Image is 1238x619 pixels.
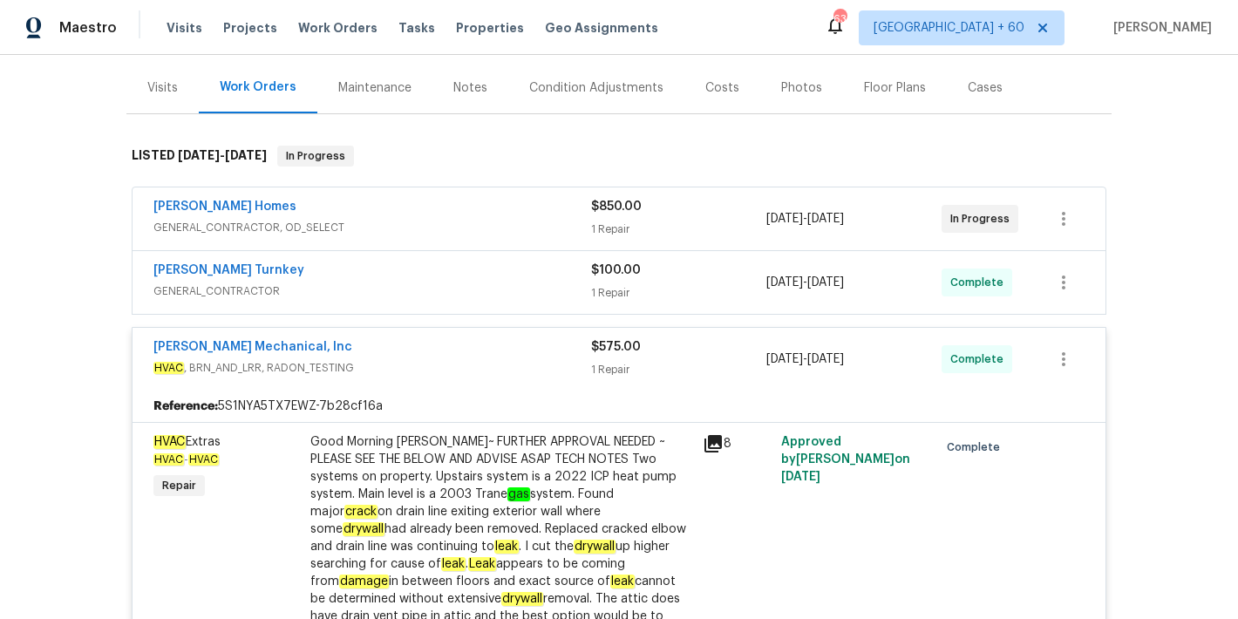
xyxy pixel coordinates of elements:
em: drywall [574,540,616,554]
a: [PERSON_NAME] Turnkey [153,264,304,276]
span: Tasks [398,22,435,34]
em: damage [339,575,389,588]
div: 8 [703,433,771,454]
span: $575.00 [591,341,641,353]
span: Repair [155,477,203,494]
span: Complete [950,274,1010,291]
h6: LISTED [132,146,267,167]
span: Projects [223,19,277,37]
span: [PERSON_NAME] [1106,19,1212,37]
span: [DATE] [766,276,803,289]
span: $850.00 [591,201,642,213]
span: [DATE] [766,213,803,225]
div: 1 Repair [591,361,766,378]
span: - [766,350,844,368]
span: , BRN_AND_LRR, RADON_TESTING [153,359,591,377]
span: - [766,274,844,291]
div: 5S1NYA5TX7EWZ-7b28cf16a [133,391,1105,422]
span: - [766,210,844,228]
span: Visits [167,19,202,37]
span: [DATE] [766,353,803,365]
em: Leak [468,557,496,571]
div: 1 Repair [591,221,766,238]
div: Cases [968,79,1003,97]
span: Approved by [PERSON_NAME] on [781,436,910,483]
span: GENERAL_CONTRACTOR [153,282,591,300]
span: - [153,454,219,465]
span: [DATE] [807,276,844,289]
span: Complete [947,439,1007,456]
em: drywall [501,592,543,606]
a: [PERSON_NAME] Mechanical, Inc [153,341,352,353]
div: Visits [147,79,178,97]
div: Maintenance [338,79,412,97]
span: [GEOGRAPHIC_DATA] + 60 [874,19,1024,37]
em: gas [507,487,530,501]
span: Work Orders [298,19,378,37]
a: [PERSON_NAME] Homes [153,201,296,213]
span: - [178,149,267,161]
em: leak [441,557,466,571]
span: In Progress [279,147,352,165]
em: HVAC [188,453,219,466]
span: In Progress [950,210,1017,228]
span: Properties [456,19,524,37]
span: $100.00 [591,264,641,276]
div: Notes [453,79,487,97]
em: leak [610,575,635,588]
em: HVAC [153,453,184,466]
span: Complete [950,350,1010,368]
span: GENERAL_CONTRACTOR, OD_SELECT [153,219,591,236]
em: crack [344,505,378,519]
span: [DATE] [807,353,844,365]
b: Reference: [153,398,218,415]
em: drywall [343,522,384,536]
span: [DATE] [178,149,220,161]
span: Maestro [59,19,117,37]
span: Geo Assignments [545,19,658,37]
div: Photos [781,79,822,97]
span: [DATE] [807,213,844,225]
span: [DATE] [225,149,267,161]
div: 1 Repair [591,284,766,302]
span: [DATE] [781,471,820,483]
div: LISTED [DATE]-[DATE]In Progress [126,128,1112,184]
div: Condition Adjustments [529,79,663,97]
em: leak [494,540,519,554]
div: Work Orders [220,78,296,96]
div: 639 [833,10,846,28]
em: HVAC [153,362,184,374]
span: Extras [153,435,221,449]
em: HVAC [153,435,186,449]
div: Floor Plans [864,79,926,97]
div: Costs [705,79,739,97]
